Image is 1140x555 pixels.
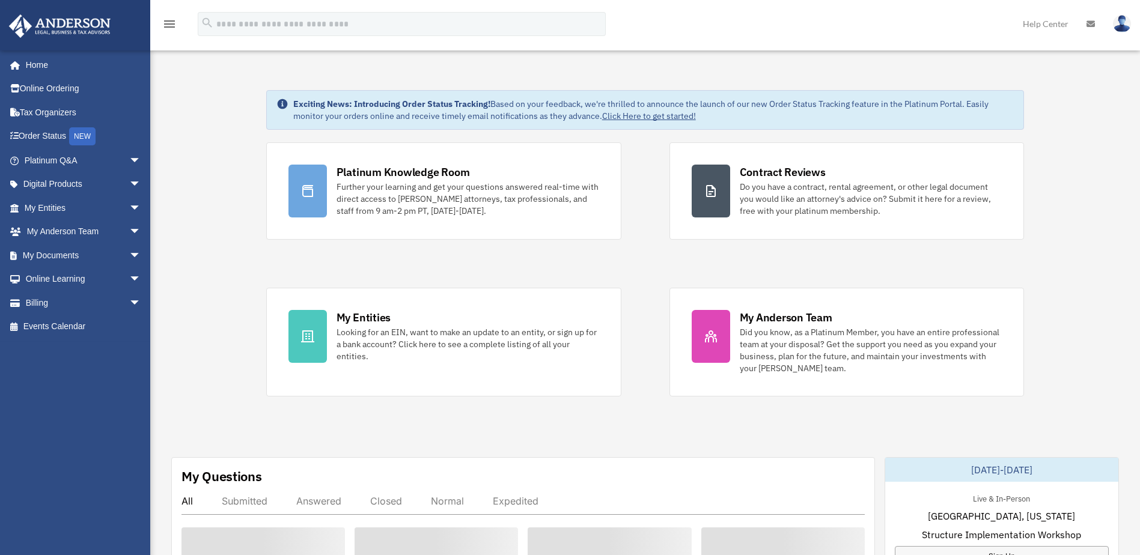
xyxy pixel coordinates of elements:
i: menu [162,17,177,31]
span: arrow_drop_down [129,172,153,197]
a: My Anderson Team Did you know, as a Platinum Member, you have an entire professional team at your... [669,288,1025,396]
strong: Exciting News: Introducing Order Status Tracking! [293,99,490,109]
span: arrow_drop_down [129,267,153,292]
div: Answered [296,495,341,507]
a: Order StatusNEW [8,124,159,149]
div: My Anderson Team [740,310,832,325]
div: Live & In-Person [963,491,1040,504]
a: Platinum Knowledge Room Further your learning and get your questions answered real-time with dire... [266,142,621,240]
span: arrow_drop_down [129,196,153,220]
div: Do you have a contract, rental agreement, or other legal document you would like an attorney's ad... [740,181,1002,217]
span: arrow_drop_down [129,291,153,315]
a: Online Learningarrow_drop_down [8,267,159,291]
a: My Entities Looking for an EIN, want to make an update to an entity, or sign up for a bank accoun... [266,288,621,396]
div: Based on your feedback, we're thrilled to announce the launch of our new Order Status Tracking fe... [293,98,1014,122]
a: My Documentsarrow_drop_down [8,243,159,267]
span: Structure Implementation Workshop [922,527,1081,542]
a: Billingarrow_drop_down [8,291,159,315]
div: My Entities [337,310,391,325]
a: My Entitiesarrow_drop_down [8,196,159,220]
div: Did you know, as a Platinum Member, you have an entire professional team at your disposal? Get th... [740,326,1002,374]
div: NEW [69,127,96,145]
span: arrow_drop_down [129,220,153,244]
div: Submitted [222,495,267,507]
a: Contract Reviews Do you have a contract, rental agreement, or other legal document you would like... [669,142,1025,240]
div: Contract Reviews [740,165,826,180]
span: arrow_drop_down [129,243,153,268]
a: Platinum Q&Aarrow_drop_down [8,148,159,172]
div: Expedited [493,495,538,507]
i: search [201,16,214,29]
img: Anderson Advisors Platinum Portal [5,14,114,38]
div: All [181,495,193,507]
a: Home [8,53,153,77]
img: User Pic [1113,15,1131,32]
a: Events Calendar [8,315,159,339]
a: Tax Organizers [8,100,159,124]
a: Click Here to get started! [602,111,696,121]
span: [GEOGRAPHIC_DATA], [US_STATE] [928,509,1075,523]
a: Online Ordering [8,77,159,101]
div: My Questions [181,467,262,485]
div: [DATE]-[DATE] [885,458,1118,482]
span: arrow_drop_down [129,148,153,173]
div: Looking for an EIN, want to make an update to an entity, or sign up for a bank account? Click her... [337,326,599,362]
div: Further your learning and get your questions answered real-time with direct access to [PERSON_NAM... [337,181,599,217]
a: Digital Productsarrow_drop_down [8,172,159,196]
a: My Anderson Teamarrow_drop_down [8,220,159,244]
div: Platinum Knowledge Room [337,165,470,180]
div: Normal [431,495,464,507]
div: Closed [370,495,402,507]
a: menu [162,21,177,31]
